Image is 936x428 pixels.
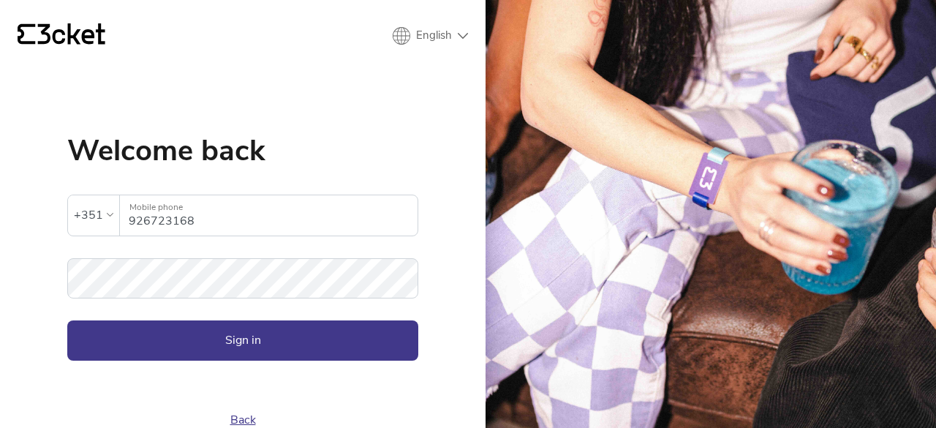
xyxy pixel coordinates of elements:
h1: Welcome back [67,136,418,165]
label: Mobile phone [120,195,418,219]
button: Sign in [67,320,418,360]
label: Password [67,258,418,282]
div: +351 [74,204,103,226]
a: {' '} [18,23,105,48]
input: Mobile phone [129,195,418,236]
g: {' '} [18,24,35,45]
a: Back [230,412,256,428]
